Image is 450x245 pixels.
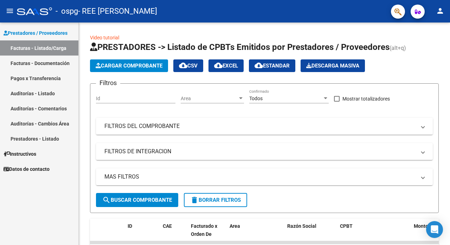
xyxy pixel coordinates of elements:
mat-expansion-panel-header: FILTROS DE INTEGRACION [96,143,433,160]
button: EXCEL [208,59,244,72]
button: Descarga Masiva [301,59,365,72]
span: (alt+q) [390,45,406,51]
button: Cargar Comprobante [90,59,168,72]
span: Estandar [255,63,290,69]
span: - REE [PERSON_NAME] [78,4,157,19]
span: Instructivos [4,150,36,158]
mat-icon: cloud_download [179,61,187,70]
span: Todos [249,96,263,101]
span: CSV [179,63,198,69]
mat-expansion-panel-header: MAS FILTROS [96,168,433,185]
span: ID [128,223,132,229]
span: Area [181,96,238,102]
mat-icon: menu [6,7,14,15]
span: Monto [414,223,428,229]
button: Borrar Filtros [184,193,247,207]
span: PRESTADORES -> Listado de CPBTs Emitidos por Prestadores / Proveedores [90,42,390,52]
a: Video tutorial [90,35,119,40]
button: Estandar [249,59,295,72]
button: Buscar Comprobante [96,193,178,207]
span: Buscar Comprobante [102,197,172,203]
span: CPBT [340,223,353,229]
mat-icon: person [436,7,444,15]
mat-expansion-panel-header: FILTROS DEL COMPROBANTE [96,118,433,135]
span: Prestadores / Proveedores [4,29,67,37]
span: Datos de contacto [4,165,50,173]
mat-icon: cloud_download [214,61,223,70]
span: Borrar Filtros [190,197,241,203]
mat-panel-title: FILTROS DE INTEGRACION [104,148,416,155]
span: Razón Social [287,223,316,229]
h3: Filtros [96,78,120,88]
button: CSV [173,59,203,72]
span: Facturado x Orden De [191,223,217,237]
mat-icon: cloud_download [255,61,263,70]
span: Cargar Comprobante [96,63,162,69]
mat-icon: delete [190,196,199,204]
span: CAE [163,223,172,229]
span: Mostrar totalizadores [342,95,390,103]
span: Descarga Masiva [306,63,359,69]
mat-panel-title: FILTROS DEL COMPROBANTE [104,122,416,130]
mat-panel-title: MAS FILTROS [104,173,416,181]
span: - ospg [56,4,78,19]
app-download-masive: Descarga masiva de comprobantes (adjuntos) [301,59,365,72]
span: EXCEL [214,63,238,69]
mat-icon: search [102,196,111,204]
div: Open Intercom Messenger [426,221,443,238]
span: Area [230,223,240,229]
